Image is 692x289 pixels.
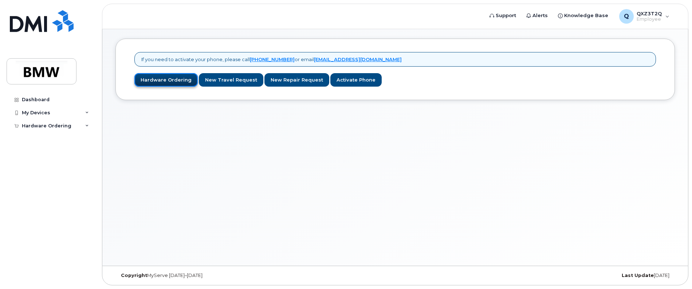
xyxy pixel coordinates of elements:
[134,73,198,87] a: Hardware Ordering
[637,11,662,16] span: QXZ3T2Q
[496,12,516,19] span: Support
[141,56,402,63] p: If you need to activate your phone, please call or email
[564,12,608,19] span: Knowledge Base
[264,73,329,87] a: New Repair Request
[330,73,382,87] a: Activate Phone
[121,273,147,278] strong: Copyright
[532,12,548,19] span: Alerts
[637,16,662,22] span: Employee
[622,273,654,278] strong: Last Update
[199,73,263,87] a: New Travel Request
[624,12,629,21] span: Q
[614,9,675,24] div: QXZ3T2Q
[660,257,687,284] iframe: Messenger Launcher
[521,8,553,23] a: Alerts
[488,273,675,278] div: [DATE]
[553,8,613,23] a: Knowledge Base
[250,56,295,62] a: [PHONE_NUMBER]
[314,56,402,62] a: [EMAIL_ADDRESS][DOMAIN_NAME]
[484,8,521,23] a: Support
[115,273,302,278] div: MyServe [DATE]–[DATE]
